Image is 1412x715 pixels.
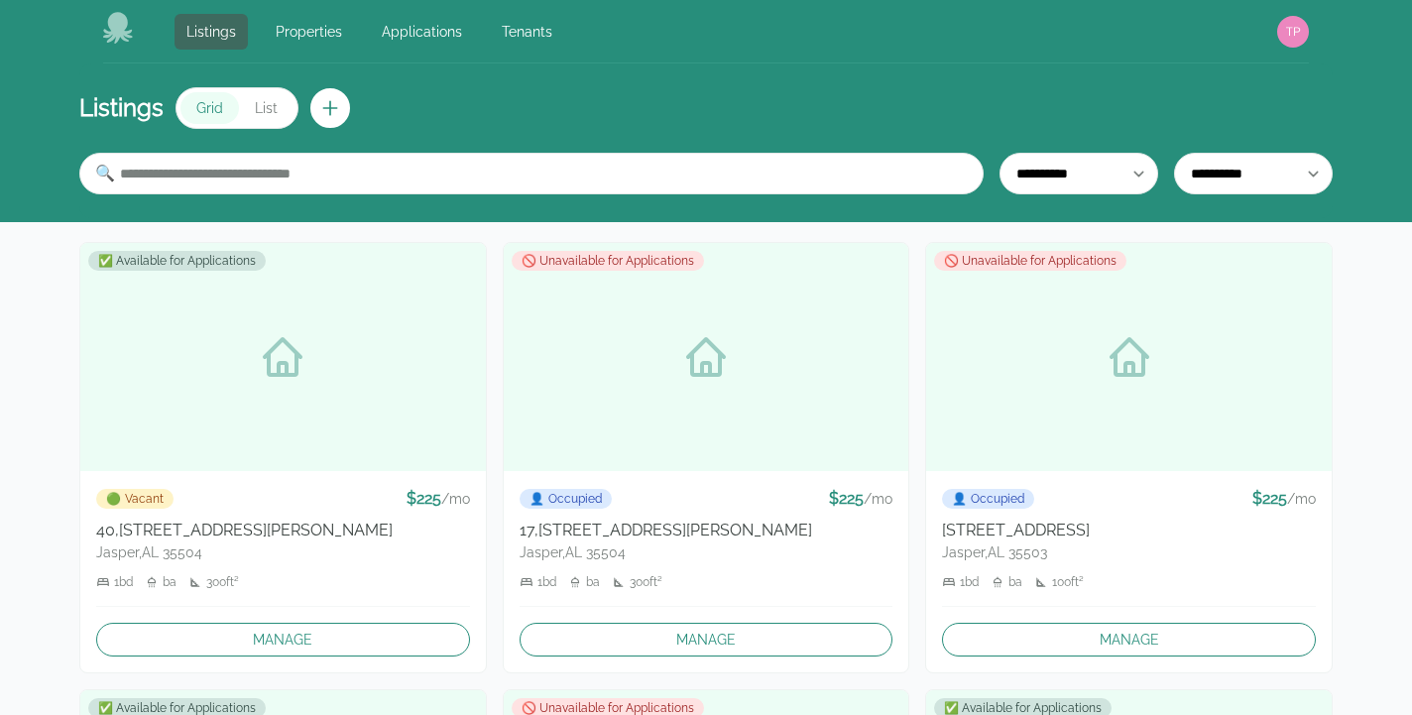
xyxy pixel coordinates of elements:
span: ✅ Available for Applications [88,251,266,271]
span: occupied [952,491,967,507]
h3: [STREET_ADDRESS] [942,519,1316,542]
a: Tenants [490,14,564,50]
h1: Listings [79,92,164,124]
span: 1 bd [114,574,133,590]
a: Applications [370,14,474,50]
span: 🚫 Unavailable for Applications [934,251,1126,271]
span: 🚫 Unavailable for Applications [512,251,704,271]
span: ba [586,574,600,590]
span: 1 bd [960,574,979,590]
h3: 40, [STREET_ADDRESS][PERSON_NAME] [96,519,470,542]
span: / mo [864,491,892,507]
span: Occupied [520,489,612,509]
span: $ 225 [829,489,864,508]
span: / mo [441,491,470,507]
p: Jasper , AL 35504 [96,542,470,562]
span: 100 ft² [1052,574,1084,590]
span: $ 225 [407,489,441,508]
span: Occupied [942,489,1034,509]
span: occupied [529,491,544,507]
span: 300 ft² [206,574,239,590]
p: Jasper , AL 35503 [942,542,1316,562]
a: Manage [96,623,470,656]
button: Grid [180,92,239,124]
span: 300 ft² [630,574,662,590]
a: Manage [942,623,1316,656]
p: Jasper , AL 35504 [520,542,893,562]
a: Properties [264,14,354,50]
button: List [239,92,294,124]
a: Manage [520,623,893,656]
span: $ 225 [1252,489,1287,508]
a: Listings [175,14,248,50]
span: ba [163,574,176,590]
h3: 17, [STREET_ADDRESS][PERSON_NAME] [520,519,893,542]
span: Vacant [96,489,174,509]
span: vacant [106,491,121,507]
span: 1 bd [537,574,556,590]
span: ba [1008,574,1022,590]
button: Create new listing [310,88,350,128]
span: / mo [1287,491,1316,507]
